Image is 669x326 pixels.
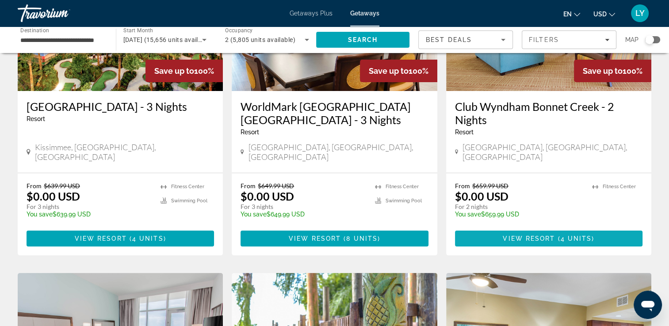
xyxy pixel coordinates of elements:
span: [GEOGRAPHIC_DATA], [GEOGRAPHIC_DATA], [GEOGRAPHIC_DATA] [463,142,642,162]
span: You save [455,211,481,218]
span: [DATE] (15,656 units available) [123,36,213,43]
p: $0.00 USD [455,190,508,203]
span: Fitness Center [386,184,419,190]
span: Kissimmee, [GEOGRAPHIC_DATA], [GEOGRAPHIC_DATA] [35,142,214,162]
p: For 2 nights [455,203,583,211]
span: Save up to [369,66,409,76]
p: $0.00 USD [27,190,80,203]
span: LY [635,9,645,18]
p: $639.99 USD [27,211,152,218]
span: You save [27,211,53,218]
span: en [563,11,572,18]
p: $649.99 USD [241,211,366,218]
span: Fitness Center [171,184,204,190]
span: [GEOGRAPHIC_DATA], [GEOGRAPHIC_DATA], [GEOGRAPHIC_DATA] [248,142,428,162]
span: ( ) [555,235,594,242]
span: ( ) [341,235,380,242]
span: Filters [529,36,559,43]
span: Start Month [123,27,153,34]
span: View Resort [75,235,127,242]
span: Search [348,36,378,43]
iframe: Button to launch messaging window [634,291,662,319]
button: Search [316,32,410,48]
button: Change currency [593,8,615,20]
span: Destination [20,27,49,33]
button: View Resort(8 units) [241,231,428,246]
span: Save up to [583,66,623,76]
p: $659.99 USD [455,211,583,218]
span: Resort [241,129,259,136]
span: Occupancy [225,27,253,34]
input: Select destination [20,35,104,45]
button: Change language [563,8,580,20]
a: Travorium [18,2,106,25]
span: View Resort [289,235,341,242]
span: Swimming Pool [386,198,422,204]
button: Filters [522,30,616,49]
span: Save up to [154,66,194,76]
a: Getaways Plus [290,10,333,17]
div: 100% [145,60,223,82]
button: View Resort(4 units) [27,231,214,246]
mat-select: Sort by [426,34,505,45]
span: Fitness Center [603,184,636,190]
a: Getaways [350,10,379,17]
span: From [241,182,256,190]
span: Map [625,34,638,46]
span: 2 (5,805 units available) [225,36,295,43]
span: 8 units [346,235,378,242]
span: Resort [27,115,45,122]
span: $659.99 USD [472,182,508,190]
span: 4 units [132,235,164,242]
button: View Resort(4 units) [455,231,642,246]
span: Swimming Pool [171,198,207,204]
a: WorldMark [GEOGRAPHIC_DATA] [GEOGRAPHIC_DATA] - 3 Nights [241,100,428,126]
span: $639.99 USD [44,182,80,190]
span: You save [241,211,267,218]
span: USD [593,11,607,18]
div: 100% [574,60,651,82]
p: For 3 nights [241,203,366,211]
span: From [455,182,470,190]
span: Best Deals [426,36,472,43]
span: View Resort [503,235,555,242]
p: For 3 nights [27,203,152,211]
span: From [27,182,42,190]
a: [GEOGRAPHIC_DATA] - 3 Nights [27,100,214,113]
span: ( ) [127,235,166,242]
span: Resort [455,129,474,136]
div: 100% [360,60,437,82]
p: $0.00 USD [241,190,294,203]
a: Club Wyndham Bonnet Creek - 2 Nights [455,100,642,126]
span: $649.99 USD [258,182,294,190]
span: 4 units [561,235,592,242]
button: User Menu [628,4,651,23]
